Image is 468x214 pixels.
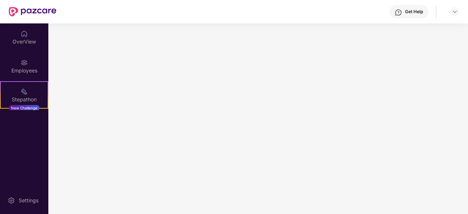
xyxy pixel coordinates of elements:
[21,59,28,66] img: svg+xml;base64,PHN2ZyBpZD0iRW1wbG95ZWVzIiB4bWxucz0iaHR0cDovL3d3dy53My5vcmcvMjAwMC9zdmciIHdpZHRoPS...
[21,88,28,95] img: svg+xml;base64,PHN2ZyB4bWxucz0iaHR0cDovL3d3dy53My5vcmcvMjAwMC9zdmciIHdpZHRoPSIyMSIgaGVpZ2h0PSIyMC...
[1,96,48,103] div: Stepathon
[8,197,15,204] img: svg+xml;base64,PHN2ZyBpZD0iU2V0dGluZy0yMHgyMCIgeG1sbnM9Imh0dHA6Ly93d3cudzMub3JnLzIwMDAvc3ZnIiB3aW...
[21,30,28,37] img: svg+xml;base64,PHN2ZyBpZD0iSG9tZSIgeG1sbnM9Imh0dHA6Ly93d3cudzMub3JnLzIwMDAvc3ZnIiB3aWR0aD0iMjAiIG...
[405,9,423,15] div: Get Help
[16,197,41,204] div: Settings
[452,9,458,15] img: svg+xml;base64,PHN2ZyBpZD0iRHJvcGRvd24tMzJ4MzIiIHhtbG5zPSJodHRwOi8vd3d3LnczLm9yZy8yMDAwL3N2ZyIgd2...
[9,7,56,16] img: New Pazcare Logo
[395,9,402,16] img: svg+xml;base64,PHN2ZyBpZD0iSGVscC0zMngzMiIgeG1sbnM9Imh0dHA6Ly93d3cudzMub3JnLzIwMDAvc3ZnIiB3aWR0aD...
[9,105,40,111] div: New Challenge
